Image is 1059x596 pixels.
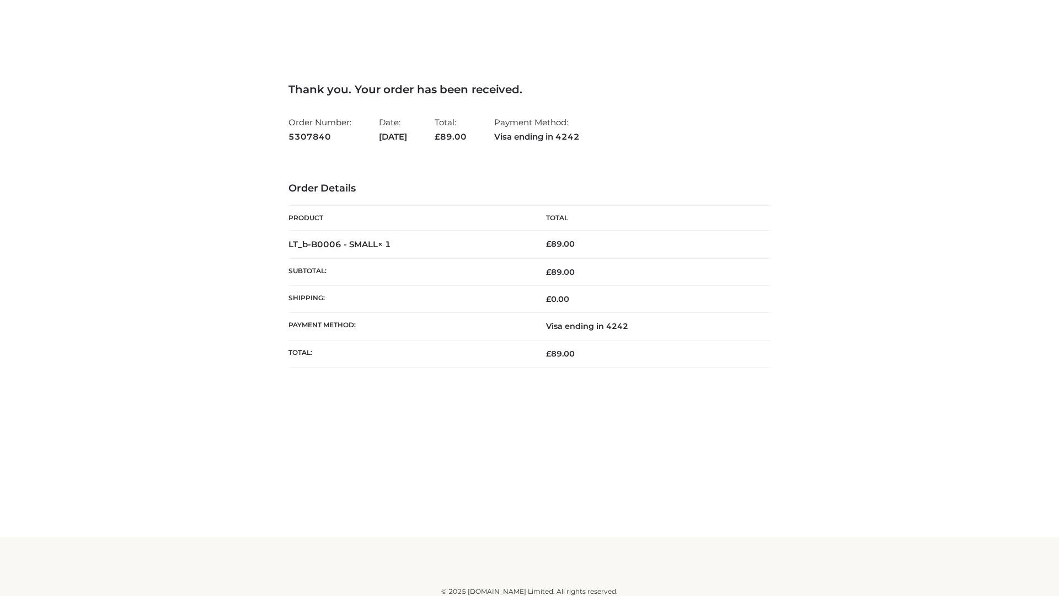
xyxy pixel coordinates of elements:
th: Total: [288,340,529,367]
strong: × 1 [378,239,391,249]
th: Total [529,206,771,231]
th: Shipping: [288,286,529,313]
span: £ [546,294,551,304]
li: Payment Method: [494,113,580,146]
h3: Thank you. Your order has been received. [288,83,771,96]
h3: Order Details [288,183,771,195]
li: Date: [379,113,407,146]
span: £ [546,267,551,277]
strong: 5307840 [288,130,351,144]
th: Product [288,206,529,231]
span: £ [546,349,551,359]
bdi: 89.00 [546,239,575,249]
span: £ [435,131,440,142]
bdi: 0.00 [546,294,569,304]
th: Subtotal: [288,258,529,285]
span: £ [546,239,551,249]
span: 89.00 [546,267,575,277]
strong: LT_b-B0006 - SMALL [288,239,391,249]
li: Total: [435,113,467,146]
th: Payment method: [288,313,529,340]
span: 89.00 [546,349,575,359]
strong: [DATE] [379,130,407,144]
strong: Visa ending in 4242 [494,130,580,144]
li: Order Number: [288,113,351,146]
span: 89.00 [435,131,467,142]
td: Visa ending in 4242 [529,313,771,340]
